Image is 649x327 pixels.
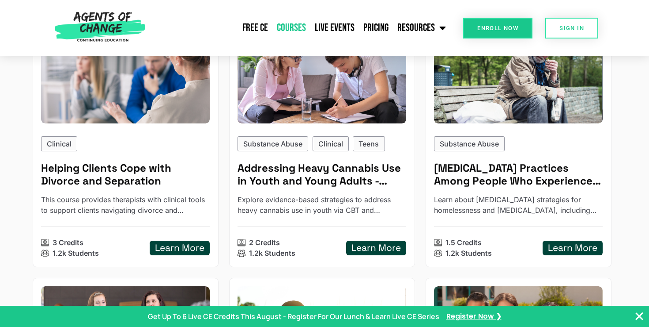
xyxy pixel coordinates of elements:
p: Substance Abuse [440,138,499,149]
p: Substance Abuse [243,138,302,149]
span: Enroll Now [477,25,518,31]
h5: Helping Clients Cope with Divorce and Separation [41,162,210,188]
a: Addressing Heavy Cannabis Use in Youth and Young Adults (2 General CE Credit) - Reading BasedSubs... [229,21,415,267]
h5: Harm Reduction Practices Among People Who Experience Homelessness and Alcohol Dependence - Readin... [434,162,603,188]
a: Resources [393,17,450,39]
h5: Addressing Heavy Cannabis Use in Youth and Young Adults - Reading Based [238,162,406,188]
p: This course provides therapists with clinical tools to support clients navigating divorce and sep... [41,194,210,215]
h5: Learn More [155,242,204,254]
p: Teens [358,138,379,149]
p: 1.2k Students [249,248,295,258]
p: 1.5 Credits [445,237,482,248]
a: Register Now ❯ [446,312,502,321]
button: Close Banner [634,311,645,322]
p: Learn about harm reduction strategies for homelessness and alcohol dependence, including drinking... [434,194,603,215]
p: Explore evidence-based strategies to address heavy cannabis use in youth via CBT and motivational... [238,194,406,215]
p: Clinical [47,138,72,149]
span: SIGN IN [559,25,584,31]
a: Courses [272,17,310,39]
h5: Learn More [548,242,597,254]
p: 2 Credits [249,237,280,248]
img: Harm Reduction Practices Among People Who Experience Homelessness and Alcohol Dependence (1.5 Gen... [434,30,603,123]
p: Clinical [318,138,343,149]
a: Live Events [310,17,359,39]
img: Helping Clients Cope with Divorce and Separation (3 General CE Credit) [41,30,210,123]
a: Harm Reduction Practices Among People Who Experience Homelessness and Alcohol Dependence (1.5 Gen... [426,21,611,267]
p: Get Up To 6 Live CE Credits This August - Register For Our Lunch & Learn Live CE Series [148,311,439,322]
p: 1.2k Students [53,248,99,258]
p: 1.2k Students [445,248,492,258]
nav: Menu [149,17,450,39]
h5: Learn More [351,242,401,254]
a: Pricing [359,17,393,39]
a: SIGN IN [545,18,598,38]
a: Helping Clients Cope with Divorce and Separation (3 General CE Credit)Clinical Helping Clients Co... [33,21,219,267]
a: Free CE [238,17,272,39]
a: Enroll Now [463,18,532,38]
p: 3 Credits [53,237,83,248]
img: Addressing Heavy Cannabis Use in Youth and Young Adults (2 General CE Credit) - Reading Based [238,30,406,123]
